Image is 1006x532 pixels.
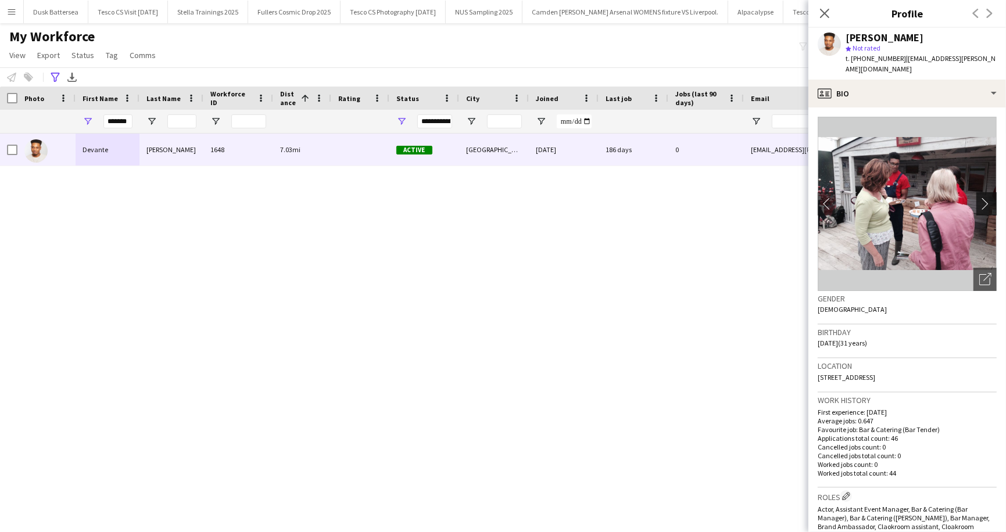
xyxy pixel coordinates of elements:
[130,50,156,60] span: Comms
[772,114,969,128] input: Email Filter Input
[846,54,996,73] span: | [EMAIL_ADDRESS][PERSON_NAME][DOMAIN_NAME]
[846,33,923,43] div: [PERSON_NAME]
[668,134,744,166] div: 0
[71,50,94,60] span: Status
[818,327,997,337] h3: Birthday
[818,425,997,434] p: Favourite job: Bar & Catering (Bar Tender)
[33,48,65,63] a: Export
[818,361,997,371] h3: Location
[818,339,867,347] span: [DATE] (31 years)
[536,116,546,127] button: Open Filter Menu
[24,139,48,163] img: Devante Hinds
[280,89,296,107] span: Distance
[396,94,419,103] span: Status
[808,80,1006,107] div: Bio
[973,268,997,291] div: Open photos pop-in
[818,434,997,443] p: Applications total count: 46
[210,89,252,107] span: Workforce ID
[487,114,522,128] input: City Filter Input
[101,48,123,63] a: Tag
[557,114,592,128] input: Joined Filter Input
[818,117,997,291] img: Crew avatar or photo
[37,50,60,60] span: Export
[606,94,632,103] span: Last job
[744,134,976,166] div: [EMAIL_ADDRESS][PERSON_NAME][DOMAIN_NAME]
[67,48,99,63] a: Status
[248,1,341,23] button: Fullers Cosmic Drop 2025
[818,408,997,416] p: First experience: [DATE]
[675,89,723,107] span: Jobs (last 90 days)
[466,116,477,127] button: Open Filter Menu
[338,94,360,103] span: Rating
[818,460,997,469] p: Worked jobs count: 0
[210,116,221,127] button: Open Filter Menu
[83,116,93,127] button: Open Filter Menu
[146,116,157,127] button: Open Filter Menu
[818,469,997,477] p: Worked jobs total count: 44
[818,305,887,314] span: [DEMOGRAPHIC_DATA]
[536,94,559,103] span: Joined
[459,134,529,166] div: [GEOGRAPHIC_DATA]
[168,1,248,23] button: Stella Trainings 2025
[751,94,769,103] span: Email
[24,1,88,23] button: Dusk Battersea
[853,44,880,52] span: Not rated
[231,114,266,128] input: Workforce ID Filter Input
[818,490,997,502] h3: Roles
[139,134,203,166] div: [PERSON_NAME]
[5,48,30,63] a: View
[280,145,300,154] span: 7.03mi
[818,451,997,460] p: Cancelled jobs total count: 0
[76,134,139,166] div: Devante
[728,1,783,23] button: Alpacalypse
[818,373,875,382] span: [STREET_ADDRESS]
[9,28,95,45] span: My Workforce
[818,293,997,304] h3: Gender
[396,146,432,154] span: Active
[446,1,522,23] button: NUS Sampling 2025
[599,134,668,166] div: 186 days
[88,1,168,23] button: Tesco CS Visit [DATE]
[9,50,26,60] span: View
[751,116,761,127] button: Open Filter Menu
[48,70,62,84] app-action-btn: Advanced filters
[106,50,118,60] span: Tag
[146,94,181,103] span: Last Name
[203,134,273,166] div: 1648
[103,114,133,128] input: First Name Filter Input
[529,134,599,166] div: [DATE]
[818,443,997,451] p: Cancelled jobs count: 0
[783,1,889,23] button: Tesco CS Photography [DATE]
[396,116,407,127] button: Open Filter Menu
[83,94,118,103] span: First Name
[818,395,997,405] h3: Work history
[125,48,160,63] a: Comms
[24,94,44,103] span: Photo
[818,416,997,425] p: Average jobs: 0.647
[522,1,728,23] button: Camden [PERSON_NAME] Arsenal WOMENS fixture VS Liverpool.
[167,114,196,128] input: Last Name Filter Input
[466,94,479,103] span: City
[341,1,446,23] button: Tesco CS Photography [DATE]
[65,70,79,84] app-action-btn: Export XLSX
[808,6,1006,21] h3: Profile
[846,54,906,63] span: t. [PHONE_NUMBER]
